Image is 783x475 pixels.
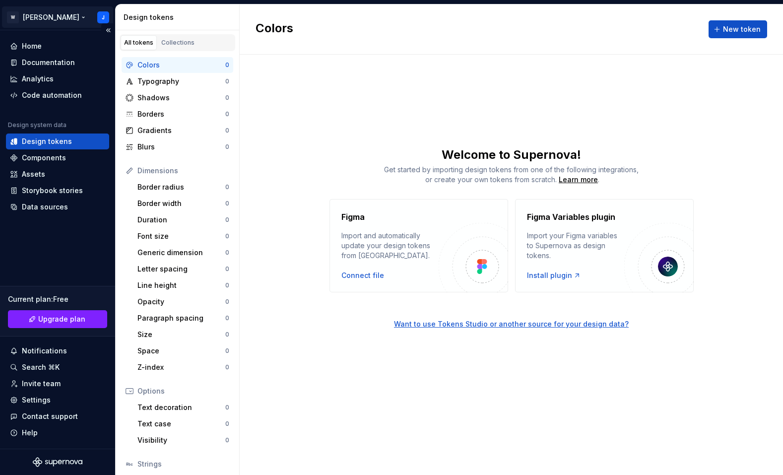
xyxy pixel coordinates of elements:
[527,271,581,280] a: Install plugin
[133,359,233,375] a: Z-index0
[723,24,761,34] span: New token
[137,362,225,372] div: Z-index
[6,392,109,408] a: Settings
[137,142,225,152] div: Blurs
[22,153,66,163] div: Components
[137,419,225,429] div: Text case
[133,212,233,228] a: Duration0
[8,310,107,328] button: Upgrade plan
[122,139,233,155] a: Blurs0
[137,60,225,70] div: Colors
[225,183,229,191] div: 0
[225,347,229,355] div: 0
[22,41,42,51] div: Home
[22,58,75,68] div: Documentation
[133,196,233,211] a: Border width0
[137,166,229,176] div: Dimensions
[133,416,233,432] a: Text case0
[102,13,105,21] div: J
[137,280,225,290] div: Line height
[22,346,67,356] div: Notifications
[6,134,109,149] a: Design tokens
[225,110,229,118] div: 0
[225,94,229,102] div: 0
[6,166,109,182] a: Assets
[225,298,229,306] div: 0
[133,400,233,415] a: Text decoration0
[133,277,233,293] a: Line height0
[133,310,233,326] a: Paragraph spacing0
[122,123,233,138] a: Gradients0
[225,232,229,240] div: 0
[22,428,38,438] div: Help
[709,20,767,38] button: New token
[225,363,229,371] div: 0
[225,404,229,411] div: 0
[22,395,51,405] div: Settings
[240,292,783,329] a: Want to use Tokens Studio or another source for your design data?
[6,38,109,54] a: Home
[7,11,19,23] div: W
[527,211,615,223] h4: Figma Variables plugin
[225,331,229,339] div: 0
[6,425,109,441] button: Help
[122,90,233,106] a: Shadows0
[137,215,225,225] div: Duration
[527,231,624,261] div: Import your Figma variables to Supernova as design tokens.
[133,327,233,342] a: Size0
[225,249,229,257] div: 0
[22,411,78,421] div: Contact support
[6,199,109,215] a: Data sources
[559,175,598,185] a: Learn more
[137,182,225,192] div: Border radius
[341,231,439,261] div: Import and automatically update your design tokens from [GEOGRAPHIC_DATA].
[256,20,293,38] h2: Colors
[137,346,225,356] div: Space
[6,359,109,375] button: Search ⌘K
[33,457,82,467] svg: Supernova Logo
[2,6,113,28] button: W[PERSON_NAME]J
[6,408,109,424] button: Contact support
[133,343,233,359] a: Space0
[225,265,229,273] div: 0
[22,202,68,212] div: Data sources
[133,245,233,261] a: Generic dimension0
[137,93,225,103] div: Shadows
[137,403,225,412] div: Text decoration
[6,71,109,87] a: Analytics
[22,74,54,84] div: Analytics
[122,106,233,122] a: Borders0
[6,183,109,199] a: Storybook stories
[6,376,109,392] a: Invite team
[101,23,115,37] button: Collapse sidebar
[341,271,384,280] button: Connect file
[137,297,225,307] div: Opacity
[122,73,233,89] a: Typography0
[161,39,195,47] div: Collections
[137,248,225,258] div: Generic dimension
[137,459,229,469] div: Strings
[384,165,639,184] span: Get started by importing design tokens from one of the following integrations, or create your own...
[137,264,225,274] div: Letter spacing
[341,211,365,223] h4: Figma
[133,179,233,195] a: Border radius0
[225,314,229,322] div: 0
[6,343,109,359] button: Notifications
[8,294,107,304] div: Current plan : Free
[225,77,229,85] div: 0
[137,126,225,136] div: Gradients
[225,281,229,289] div: 0
[240,147,783,163] div: Welcome to Supernova!
[22,169,45,179] div: Assets
[394,319,629,329] button: Want to use Tokens Studio or another source for your design data?
[22,90,82,100] div: Code automation
[22,136,72,146] div: Design tokens
[22,379,61,389] div: Invite team
[225,200,229,207] div: 0
[225,216,229,224] div: 0
[124,39,153,47] div: All tokens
